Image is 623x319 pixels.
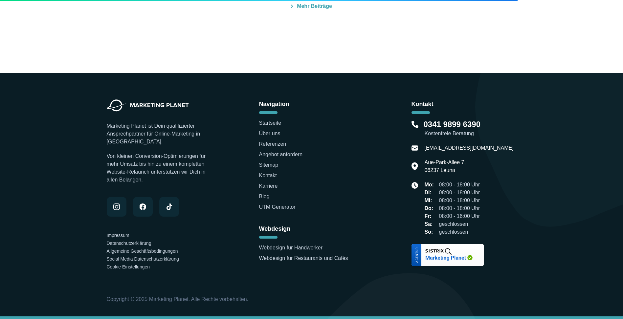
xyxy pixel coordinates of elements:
[425,212,480,220] li: 08:00 - 16:00 Uhr
[107,152,212,184] p: Von kleinen Conversion-Optimierungen für mehr Umsatz bis hin zu einem kompletten Website-Relaunch...
[259,173,277,178] a: Kontakt
[159,197,179,217] a: Folge Marketing Planet auf TikTok
[425,130,517,138] small: Kostenfreie Beratung
[259,224,364,233] h6: Webdesign
[425,197,435,204] span: Mi:
[107,2,517,10] a: Mehr Beiträge
[259,204,296,210] a: UTM Generator
[107,99,189,112] img: Marketing Planet - Webdesign, Website Entwicklung und SEO
[412,159,418,174] img: Standort-Icon
[425,228,480,236] li: geschlossen
[425,220,480,228] li: geschlossen
[259,99,364,109] h6: Navigation
[107,197,126,217] a: Folge Marketing Planet auf Instagram
[107,233,129,238] a: Impressum
[259,152,303,157] a: Angebot anfordern
[107,248,178,254] a: Allgemeine Geschäftsbedingungen
[107,264,150,270] button: Cookie Einstellungen
[107,122,212,146] p: Marketing Planet ist Dein qualifizierter Ansprechpartner für Online-Marketing in [GEOGRAPHIC_DATA].
[412,144,418,152] img: E-Mail Icon
[425,181,480,189] li: 08:00 - 18:00 Uhr
[425,144,514,152] a: [EMAIL_ADDRESS][DOMAIN_NAME]
[425,189,480,197] li: 08:00 - 18:00 Uhr
[424,119,481,130] a: 0341 9899 6390
[259,162,278,168] a: Sitemap
[425,220,435,228] span: Sa:
[412,99,517,109] h6: Kontakt
[259,245,323,250] a: Webdesign für Handwerker
[425,189,435,197] span: Di:
[113,203,120,210] img: Marketing Planet auf Instagram
[259,183,278,189] a: Karriere
[140,203,146,210] img: Marketing Planet auf Facebook
[259,120,281,126] a: Startseite
[107,295,517,303] p: Copyright © 2025 Marketing Planet. Alle Rechte vorbehalten.
[425,212,435,220] span: Fr:
[259,141,286,147] a: Referenzen
[425,159,466,174] p: Aue-Park-Allee 7, 06237 Leuna
[425,181,435,189] span: Mo:
[425,204,480,212] li: 08:00 - 18:00 Uhr
[425,197,480,204] li: 08:00 - 18:00 Uhr
[259,131,280,136] a: Über uns
[425,228,435,236] span: So:
[166,203,172,210] img: Marketing Planet auf TikTok
[412,119,418,130] img: Telefon Icon
[259,255,348,261] a: Webdesign für Restaurants und Cafés
[133,197,153,217] a: Folge Marketing Planet auf Facebook
[291,2,293,10] img: Sehen Sie sich unseren Blog an
[425,204,435,212] span: Do:
[412,182,418,189] img: Uhr-Icon
[259,194,270,199] a: Blog
[107,256,179,262] a: Social Media Datenschutzerklärung
[107,241,151,246] a: Datenschutzerklärung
